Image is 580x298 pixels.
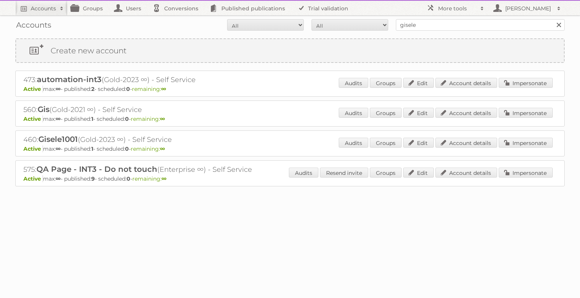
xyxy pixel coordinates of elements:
p: max: - published: - scheduled: - [23,86,557,92]
h2: [PERSON_NAME] [503,5,553,12]
a: Audits [339,108,368,118]
strong: 0 [126,86,130,92]
a: Audits [289,168,318,178]
a: Impersonate [499,108,553,118]
strong: 0 [125,145,129,152]
span: automation-int3 [37,75,102,84]
a: Impersonate [499,168,553,178]
h2: 560: (Gold-2021 ∞) - Self Service [23,105,292,115]
a: Account details [435,138,497,148]
a: Groups [370,108,402,118]
a: Accounts [15,1,68,15]
span: remaining: [131,115,165,122]
strong: 9 [91,175,95,182]
span: remaining: [132,175,166,182]
strong: ∞ [56,145,61,152]
a: Groups [370,138,402,148]
a: Edit [403,108,434,118]
p: max: - published: - scheduled: - [23,145,557,152]
strong: 1 [91,115,93,122]
span: QA Page - INT3 - Do not touch [36,165,157,174]
a: Create new account [16,39,564,62]
span: Active [23,86,43,92]
strong: 2 [91,86,94,92]
a: Users [110,1,149,15]
a: Impersonate [499,78,553,88]
a: Account details [435,108,497,118]
strong: ∞ [160,145,165,152]
a: Account details [435,168,497,178]
span: Active [23,145,43,152]
strong: ∞ [160,115,165,122]
h2: 473: (Gold-2023 ∞) - Self Service [23,75,292,85]
a: Published publications [206,1,293,15]
strong: 0 [125,115,129,122]
strong: ∞ [161,175,166,182]
a: Account details [435,78,497,88]
a: Impersonate [499,138,553,148]
a: Audits [339,138,368,148]
h2: Accounts [31,5,56,12]
span: remaining: [131,145,165,152]
a: Trial validation [293,1,356,15]
a: Groups [370,168,402,178]
a: Edit [403,168,434,178]
span: Active [23,175,43,182]
a: [PERSON_NAME] [488,1,565,15]
a: Groups [370,78,402,88]
strong: 0 [127,175,130,182]
strong: ∞ [161,86,166,92]
strong: ∞ [56,175,61,182]
p: max: - published: - scheduled: - [23,175,557,182]
a: Audits [339,78,368,88]
a: Conversions [149,1,206,15]
a: Groups [68,1,110,15]
a: Edit [403,138,434,148]
span: Active [23,115,43,122]
p: max: - published: - scheduled: - [23,115,557,122]
a: More tools [423,1,488,15]
h2: 460: (Gold-2023 ∞) - Self Service [23,135,292,145]
span: remaining: [132,86,166,92]
span: Gis [38,105,49,114]
span: Gisele1001 [38,135,78,144]
strong: ∞ [56,115,61,122]
a: Resend invite [320,168,368,178]
a: Edit [403,78,434,88]
h2: 575: (Enterprise ∞) - Self Service [23,165,292,175]
h2: More tools [438,5,476,12]
strong: 1 [91,145,93,152]
strong: ∞ [56,86,61,92]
